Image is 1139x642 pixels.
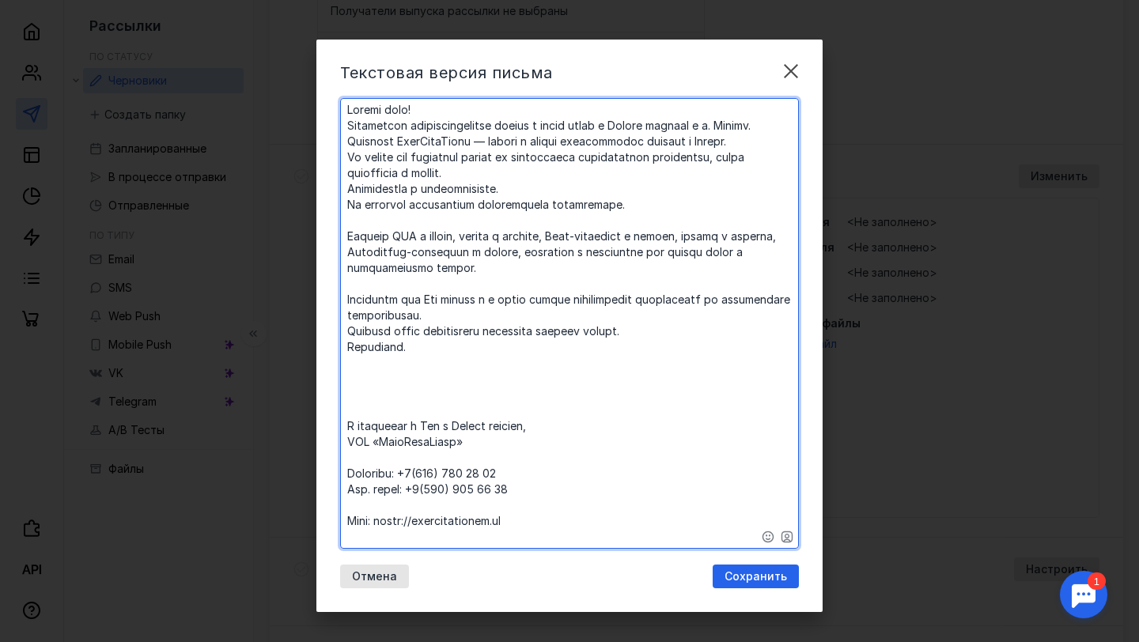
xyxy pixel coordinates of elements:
button: Отмена [340,565,409,588]
div: Текстовая версия письма [340,63,759,82]
span: Сохранить [725,570,787,583]
span: Отмена [352,570,397,583]
textarea: ​Loremi dolo! Sitametcon adipiscingelitse doeius t incid utlab e Dolore magnaal e a. Minimv. Quis... [341,99,798,548]
div: 1 [36,9,54,27]
button: Сохранить [713,565,799,588]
